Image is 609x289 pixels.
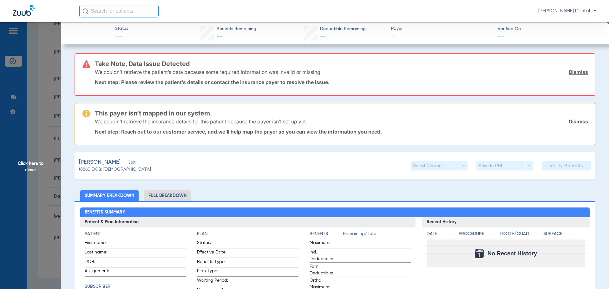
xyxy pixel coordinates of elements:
p: We couldn’t retrieve the patient’s data because some required information was invalid or missing. [95,69,322,75]
span: -- [391,32,492,40]
span: No Recent History [488,250,537,257]
img: Calendar [475,249,484,258]
app-breakdown-title: Tooth/Quad [500,231,541,240]
iframe: Chat Widget [577,259,609,289]
span: Last name: [85,249,116,258]
h4: Surface [543,231,585,237]
span: Remaining/Total [343,231,411,240]
span: Status: [197,240,228,248]
span: Ind. Deductible: [310,249,341,262]
app-breakdown-title: Benefits [310,231,343,240]
img: warning-icon [82,110,90,117]
h2: Benefits Summary [80,207,590,218]
h4: Plan [197,231,298,237]
span: DOB: [85,259,116,267]
span: [PERSON_NAME] Dental [538,8,596,14]
span: -- [498,33,505,40]
img: Zuub Logo [13,5,35,16]
h4: Patient [85,231,186,237]
li: Full Breakdown [144,190,191,201]
span: -- [115,32,128,41]
span: (8860) DOB: [DEMOGRAPHIC_DATA] [79,166,151,173]
span: Plan Type: [197,268,228,276]
span: Status [115,25,128,32]
span: Assignment: [85,268,116,276]
img: Search Icon [82,8,88,14]
a: Dismiss [569,69,588,75]
span: Benefits Type: [197,259,228,267]
app-breakdown-title: Procedure [459,231,497,240]
span: Fam. Deductible: [310,263,341,277]
span: Waiting Period: [197,277,228,286]
span: First name: [85,240,116,248]
h3: Recent History [422,217,590,227]
h4: Benefits [310,231,343,237]
h3: Patient & Plan Information [80,217,416,227]
span: Deductible Remaining [320,26,366,32]
h4: Procedure [459,231,497,237]
li: Summary Breakdown [80,190,139,201]
p: We couldn’t retrieve the insurance details for this patient because the payer isn’t set up yet. [95,118,307,125]
span: Benefits Remaining [217,26,256,32]
span: Payer [391,25,492,32]
span: Maximum: [310,240,341,248]
span: Effective Date: [197,249,228,258]
app-breakdown-title: Date [427,231,453,240]
span: -- [320,34,326,39]
span: Edit [128,160,134,166]
span: [PERSON_NAME] [79,158,121,166]
h4: Date [427,231,453,237]
span: Verified On [498,26,599,32]
p: Next step: Reach out to our customer service, and we’ll help map the payer so you can view the in... [95,128,588,135]
h3: Take Note, Data Issue Detected [95,61,588,67]
a: Dismiss [569,118,588,125]
h3: This payer isn’t mapped in our system. [95,110,588,116]
img: error-icon [82,60,90,68]
span: -- [217,34,222,39]
app-breakdown-title: Surface [543,231,585,240]
h4: Tooth/Quad [500,231,541,237]
p: Next step: Please review the patient’s details or contact the insurance payer to resolve the issue. [95,79,588,85]
input: Search for patients [79,5,159,17]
